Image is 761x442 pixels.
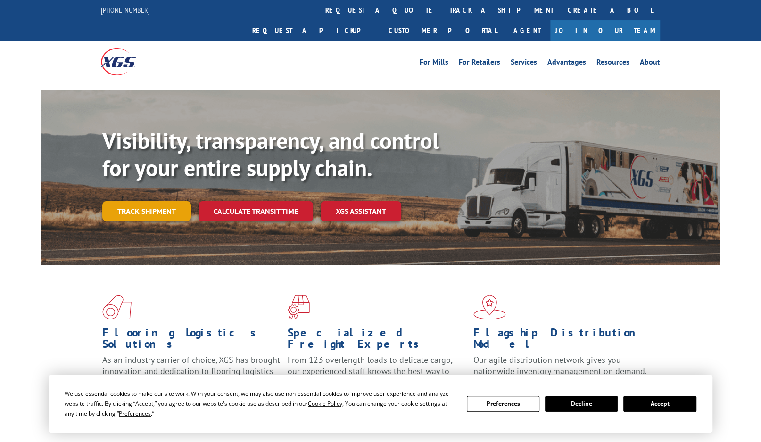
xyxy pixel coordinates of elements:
button: Decline [545,396,618,412]
a: Track shipment [102,201,191,221]
a: Agent [504,20,550,41]
h1: Specialized Freight Experts [288,327,466,354]
div: We use essential cookies to make our site work. With your consent, we may also use non-essential ... [65,389,455,418]
img: xgs-icon-flagship-distribution-model-red [473,295,506,319]
a: About [640,58,660,69]
img: xgs-icon-focused-on-flooring-red [288,295,310,319]
b: Visibility, transparency, and control for your entire supply chain. [102,126,439,182]
a: Join Our Team [550,20,660,41]
a: XGS ASSISTANT [321,201,401,221]
button: Accept [623,396,696,412]
p: From 123 overlength loads to delicate cargo, our experienced staff knows the best way to move you... [288,354,466,396]
h1: Flooring Logistics Solutions [102,327,281,354]
a: Calculate transit time [199,201,313,221]
span: Cookie Policy [308,400,342,408]
h1: Flagship Distribution Model [473,327,652,354]
span: Our agile distribution network gives you nationwide inventory management on demand. [473,354,647,377]
span: Preferences [119,409,151,417]
a: For Retailers [459,58,500,69]
a: Request a pickup [245,20,381,41]
a: For Mills [420,58,448,69]
div: Cookie Consent Prompt [49,375,712,433]
a: Services [511,58,537,69]
button: Preferences [467,396,539,412]
a: Resources [596,58,629,69]
img: xgs-icon-total-supply-chain-intelligence-red [102,295,132,319]
a: [PHONE_NUMBER] [101,5,150,15]
span: As an industry carrier of choice, XGS has brought innovation and dedication to flooring logistics... [102,354,280,388]
a: Advantages [547,58,586,69]
a: Customer Portal [381,20,504,41]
